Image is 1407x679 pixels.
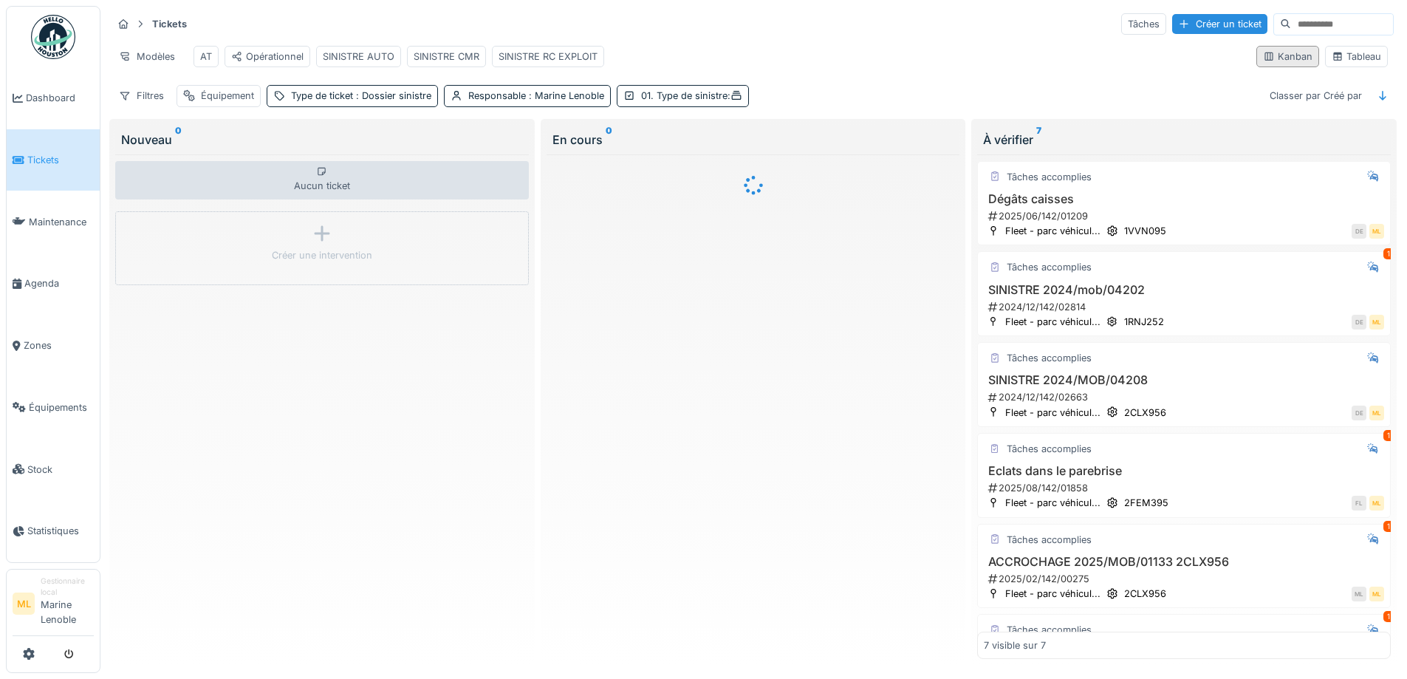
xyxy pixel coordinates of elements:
div: Kanban [1263,50,1312,64]
div: À vérifier [983,131,1385,149]
div: ML [1369,315,1384,330]
div: Classer par Créé par [1263,85,1369,106]
sup: 0 [606,131,612,149]
div: ML [1369,496,1384,511]
strong: Tickets [146,17,193,31]
a: Stock [7,438,100,500]
sup: 0 [175,131,182,149]
a: Statistiques [7,500,100,562]
div: Filtres [112,85,171,106]
span: Agenda [24,276,94,290]
a: Zones [7,315,100,377]
a: Dashboard [7,67,100,129]
div: 7 visible sur 7 [984,638,1046,652]
div: En cours [552,131,954,149]
div: Tâches accomplies [1007,442,1092,456]
sup: 7 [1036,131,1041,149]
span: Maintenance [29,215,94,229]
div: Nouveau [121,131,523,149]
h3: ACCROCHAGE 2025/MOB/01133 2CLX956 [984,555,1384,569]
h3: SINISTRE 2024/MOB/04208 [984,373,1384,387]
h3: Dégâts caisses [984,192,1384,206]
div: 2024/12/142/02663 [987,390,1384,404]
div: ML [1352,587,1366,601]
h3: SINISTRE 2024/mob/04202 [984,283,1384,297]
div: 01. Type de sinistre [641,89,742,103]
div: Créer une intervention [272,248,372,262]
span: : [728,90,742,101]
div: Type de ticket [291,89,431,103]
span: : Marine Lenoble [526,90,604,101]
div: SINISTRE RC EXPLOIT [499,50,598,64]
div: AT [200,50,212,64]
div: Fleet - parc véhicul... [1005,496,1100,510]
div: Tâches [1121,13,1166,35]
a: Tickets [7,129,100,191]
div: SINISTRE AUTO [323,50,394,64]
div: Responsable [468,89,604,103]
div: Fleet - parc véhicul... [1005,224,1100,238]
a: Agenda [7,253,100,315]
span: Dashboard [26,91,94,105]
a: Maintenance [7,191,100,253]
img: Badge_color-CXgf-gQk.svg [31,15,75,59]
li: Marine Lenoble [41,576,94,632]
div: Fleet - parc véhicul... [1005,587,1100,601]
h3: Eclats dans le parebrise [984,464,1384,478]
div: ML [1369,587,1384,601]
div: Modèles [112,46,182,67]
div: 2025/06/142/01209 [987,209,1384,223]
span: Tickets [27,153,94,167]
div: Fleet - parc véhicul... [1005,315,1100,329]
span: Stock [27,463,94,477]
div: Tâches accomplies [1007,533,1092,547]
div: 1 [1383,430,1394,441]
a: Équipements [7,377,100,439]
div: Gestionnaire local [41,576,94,598]
div: 1 [1383,248,1394,259]
div: 1VVN095 [1124,224,1166,238]
div: Tâches accomplies [1007,260,1092,274]
div: 2025/08/142/01858 [987,481,1384,495]
div: FL [1352,496,1366,511]
div: Créer un ticket [1172,14,1267,34]
span: Statistiques [27,524,94,538]
div: ML [1369,406,1384,420]
div: DE [1352,406,1366,420]
div: Fleet - parc véhicul... [1005,406,1100,420]
div: ML [1369,224,1384,239]
span: : Dossier sinistre [353,90,431,101]
div: 2CLX956 [1124,406,1166,420]
div: Opérationnel [231,50,304,64]
div: DE [1352,224,1366,239]
div: Équipement [201,89,254,103]
div: Tâches accomplies [1007,170,1092,184]
div: 1 [1383,611,1394,622]
div: 1RNJ252 [1124,315,1164,329]
div: 2CLX956 [1124,587,1166,601]
div: Tableau [1332,50,1381,64]
div: Tâches accomplies [1007,351,1092,365]
a: ML Gestionnaire localMarine Lenoble [13,576,94,636]
span: Équipements [29,400,94,414]
div: 2FEM395 [1124,496,1168,510]
div: Aucun ticket [115,161,529,199]
div: 2025/02/142/00275 [987,572,1384,586]
span: Zones [24,338,94,352]
div: 1 [1383,521,1394,532]
div: Tâches accomplies [1007,623,1092,637]
div: DE [1352,315,1366,330]
div: SINISTRE CMR [414,50,479,64]
li: ML [13,593,35,615]
div: 2024/12/142/02814 [987,300,1384,314]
